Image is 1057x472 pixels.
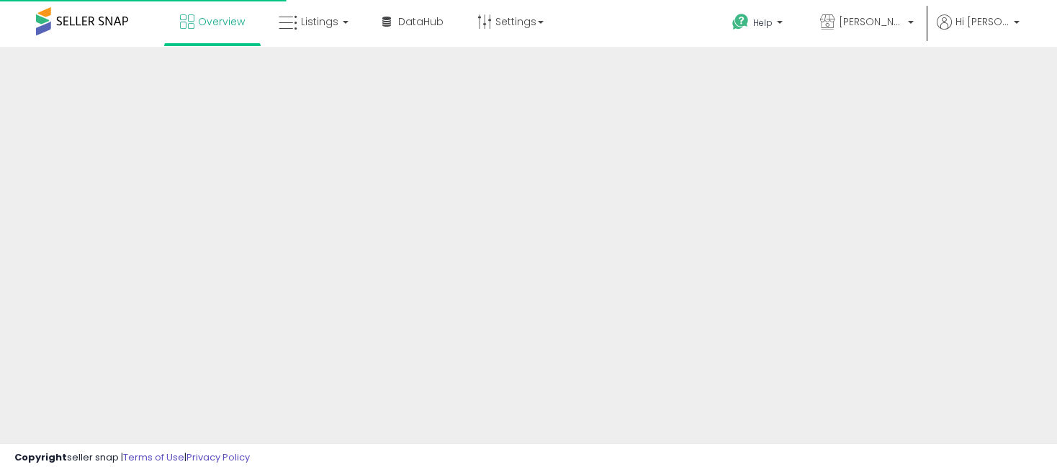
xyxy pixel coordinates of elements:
a: Terms of Use [123,450,184,464]
span: Listings [301,14,338,29]
span: [PERSON_NAME] LLC [839,14,904,29]
a: Hi [PERSON_NAME] [937,14,1020,47]
div: seller snap | | [14,451,250,465]
span: Help [753,17,773,29]
a: Help [721,2,797,47]
i: Get Help [732,13,750,31]
a: Privacy Policy [186,450,250,464]
span: DataHub [398,14,444,29]
span: Hi [PERSON_NAME] [955,14,1009,29]
span: Overview [198,14,245,29]
strong: Copyright [14,450,67,464]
